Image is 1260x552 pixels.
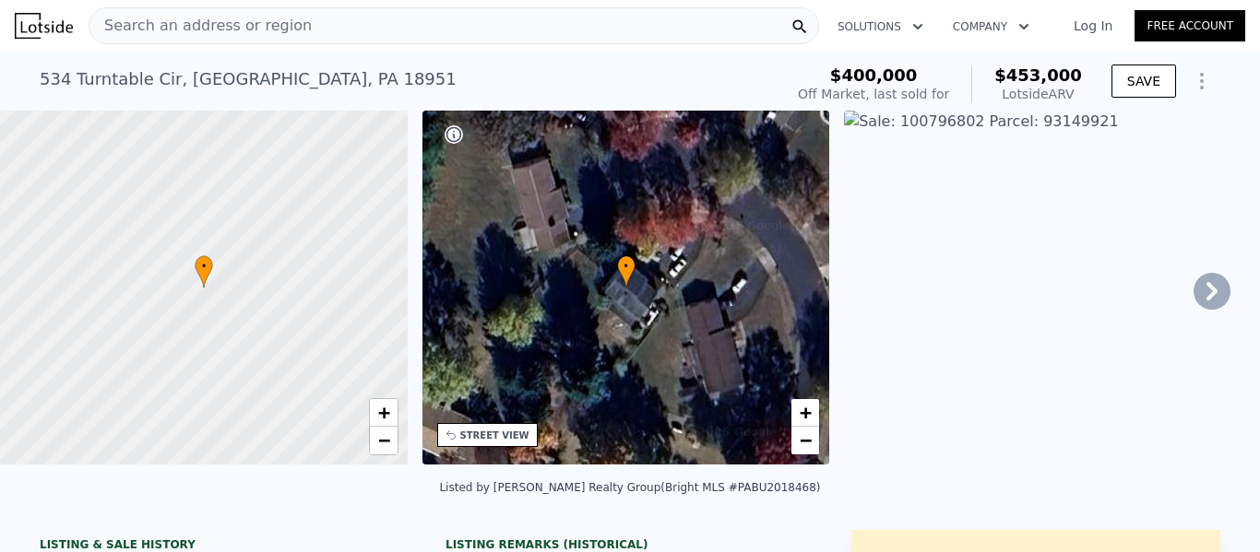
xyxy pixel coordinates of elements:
span: + [377,401,389,424]
a: Zoom in [791,399,819,427]
img: Sale: 100796802 Parcel: 93149921 [844,111,1252,464]
a: Zoom out [791,427,819,454]
span: $400,000 [830,65,918,85]
a: Free Account [1135,10,1245,41]
a: Log In [1052,17,1135,35]
button: SAVE [1111,65,1176,98]
a: Zoom in [370,399,398,427]
div: Off Market, last sold for [798,85,949,103]
img: Lotside [15,13,73,39]
div: • [195,255,213,288]
span: • [195,258,213,275]
div: STREET VIEW [460,429,529,442]
div: Listed by [PERSON_NAME] Realty Group (Bright MLS #PABU2018468) [439,481,820,494]
button: Show Options [1183,63,1220,100]
span: $453,000 [994,65,1082,85]
div: Lotside ARV [994,85,1082,103]
div: 534 Turntable Cir , [GEOGRAPHIC_DATA] , PA 18951 [40,66,457,92]
span: Search an address or region [89,15,312,37]
span: • [617,258,636,275]
span: − [377,429,389,452]
button: Company [938,10,1044,43]
span: − [800,429,812,452]
a: Zoom out [370,427,398,454]
button: Solutions [823,10,938,43]
div: Listing Remarks (Historical) [446,537,814,552]
span: + [800,401,812,424]
div: • [617,255,636,288]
